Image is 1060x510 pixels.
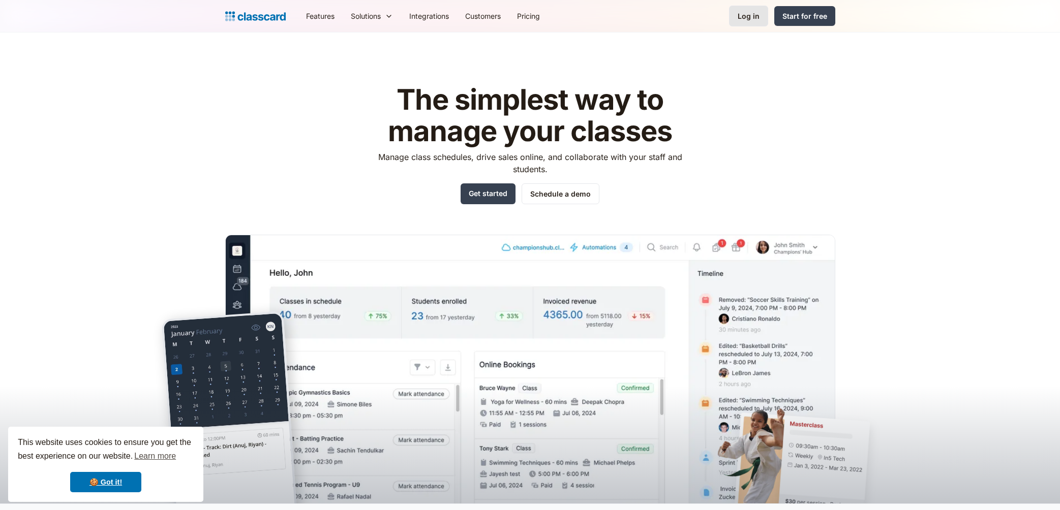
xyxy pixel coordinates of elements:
[401,5,457,27] a: Integrations
[18,436,194,464] span: This website uses cookies to ensure you get the best experience on our website.
[457,5,509,27] a: Customers
[509,5,548,27] a: Pricing
[225,9,286,23] a: home
[461,183,516,204] a: Get started
[774,6,835,26] a: Start for free
[522,183,599,204] a: Schedule a demo
[8,427,203,502] div: cookieconsent
[298,5,343,27] a: Features
[369,84,691,147] h1: The simplest way to manage your classes
[343,5,401,27] div: Solutions
[738,11,760,21] div: Log in
[70,472,141,492] a: dismiss cookie message
[782,11,827,21] div: Start for free
[369,151,691,175] p: Manage class schedules, drive sales online, and collaborate with your staff and students.
[729,6,768,26] a: Log in
[133,449,177,464] a: learn more about cookies
[351,11,381,21] div: Solutions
